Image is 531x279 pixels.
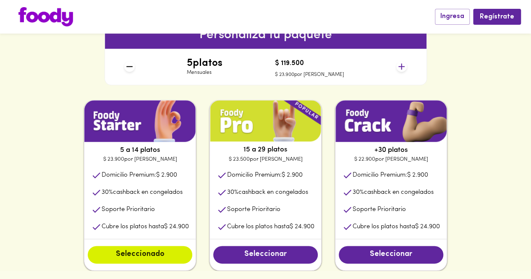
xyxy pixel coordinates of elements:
button: Ingresa [435,9,470,24]
p: cashback en congelados [227,188,308,197]
span: 30 % [353,189,364,196]
iframe: Messagebird Livechat Widget [482,230,523,271]
p: Domicilio Premium: [227,171,303,180]
p: Domicilio Premium: [353,171,428,180]
span: $ 2.900 [282,172,303,178]
p: cashback en congelados [102,188,183,197]
span: 30 % [102,189,113,196]
img: plan1 [84,100,196,142]
button: Seleccionado [88,246,192,263]
span: Seleccionado [96,250,184,259]
p: Soporte Prioritario [102,205,155,214]
p: Cubre los platos hasta $ 24.900 [227,222,314,231]
span: $ 2.900 [407,172,428,178]
button: Seleccionar [213,246,318,263]
h6: Personaliza tu paquete [105,25,426,45]
img: plan1 [210,100,321,142]
h4: $ 119.500 [275,60,344,68]
p: $ 23.900 por [PERSON_NAME] [84,155,196,164]
span: Ingresa [440,13,464,21]
p: Soporte Prioritario [227,205,280,214]
button: Seleccionar [339,246,443,263]
p: $ 23.500 por [PERSON_NAME] [210,155,321,164]
p: cashback en congelados [353,188,434,197]
span: Regístrate [480,13,514,21]
p: 15 a 29 platos [210,145,321,155]
span: 30 % [227,189,238,196]
p: Mensuales [187,69,222,76]
img: logo.png [18,7,73,26]
p: Domicilio Premium: [102,171,177,180]
button: Regístrate [473,9,521,24]
span: Seleccionar [347,250,435,259]
p: $ 22.900 por [PERSON_NAME] [335,155,447,164]
p: $ 23.900 por [PERSON_NAME] [275,71,344,78]
p: Cubre los platos hasta $ 24.900 [353,222,440,231]
p: 5 a 14 platos [84,145,196,155]
h4: 5 platos [187,58,222,69]
img: plan1 [335,100,447,142]
span: $ 2.900 [156,172,177,178]
p: +30 platos [335,145,447,155]
span: Seleccionar [222,250,309,259]
p: Cubre los platos hasta $ 24.900 [102,222,189,231]
p: Soporte Prioritario [353,205,406,214]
